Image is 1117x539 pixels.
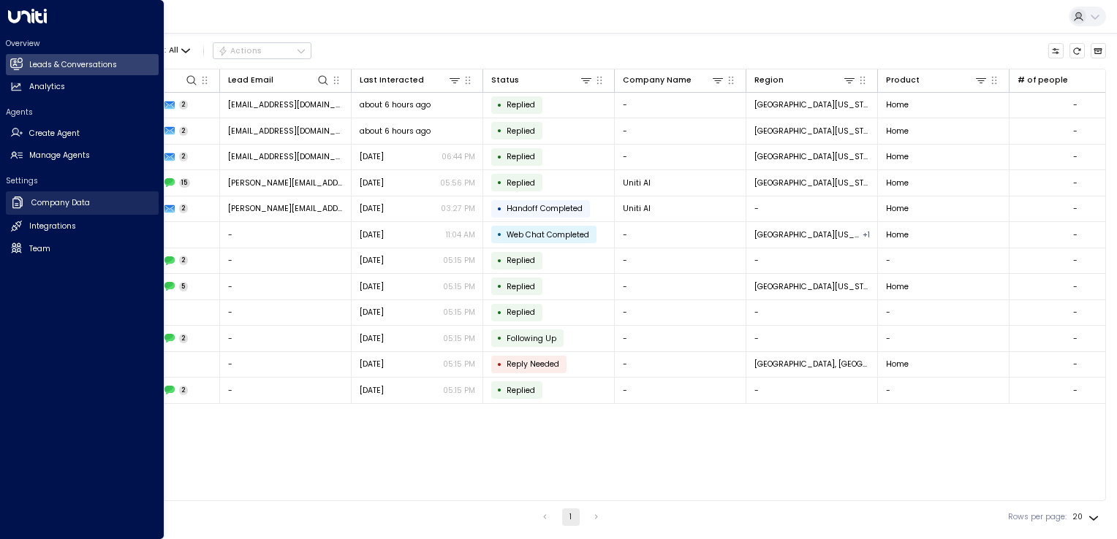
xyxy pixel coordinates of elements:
[886,99,909,110] span: Home
[179,152,189,161] span: 2
[443,307,475,318] p: 05:15 PM
[615,145,746,170] td: -
[29,59,117,71] h2: Leads & Conversations
[6,145,159,167] a: Manage Agents
[179,282,189,291] span: 5
[443,385,475,396] p: 05:15 PM
[754,281,870,292] span: Central Texas
[169,46,178,55] span: All
[179,126,189,136] span: 2
[228,73,330,87] div: Lead Email
[536,508,606,526] nav: pagination navigation
[615,248,746,274] td: -
[497,148,502,167] div: •
[443,255,475,266] p: 05:15 PM
[29,221,76,232] h2: Integrations
[1091,43,1107,59] button: Archived Leads
[360,203,384,214] span: Yesterday
[507,307,535,318] span: Replied
[213,42,311,60] button: Actions
[497,121,502,140] div: •
[6,238,159,259] a: Team
[886,177,909,188] span: Home
[446,229,475,240] p: 11:04 AM
[754,359,870,370] span: Mount Pleasant, MI
[360,333,384,344] span: Aug 27, 2025
[179,204,189,213] span: 2
[497,303,502,322] div: •
[29,128,80,139] h2: Create Agent
[746,300,878,326] td: -
[360,73,462,87] div: Last Interacted
[497,277,502,296] div: •
[754,99,870,110] span: Central Michigan
[507,333,556,344] span: Following Up
[886,359,909,370] span: Home
[360,385,384,396] span: Aug 27, 2025
[507,359,559,370] span: Reply Needed
[507,281,535,292] span: Replied
[228,74,273,87] div: Lead Email
[179,100,189,110] span: 2
[6,191,159,215] a: Company Data
[623,73,725,87] div: Company Name
[228,126,344,137] span: pettanyamatheny3@gmail.com
[754,73,857,87] div: Region
[623,203,651,214] span: Uniti AI
[491,74,519,87] div: Status
[220,378,352,403] td: -
[228,177,344,188] span: kerric@getuniti.com
[360,255,384,266] span: Aug 27, 2025
[443,281,475,292] p: 05:15 PM
[886,203,909,214] span: Home
[886,73,988,87] div: Product
[507,385,535,396] span: Replied
[179,178,191,188] span: 15
[179,386,189,395] span: 2
[497,355,502,374] div: •
[443,333,475,344] p: 05:15 PM
[228,151,344,162] span: petfieldstacy@hotmail.com
[746,326,878,351] td: -
[1073,203,1078,214] div: -
[360,177,384,188] span: Yesterday
[213,42,311,60] div: Button group with a nested menu
[1073,126,1078,137] div: -
[507,99,535,110] span: Replied
[562,508,580,526] button: page 1
[507,126,535,137] span: Replied
[497,381,502,400] div: •
[360,229,384,240] span: Yesterday
[220,248,352,274] td: -
[218,46,262,56] div: Actions
[1018,74,1068,87] div: # of people
[746,248,878,274] td: -
[754,229,861,240] span: Central Michigan
[1073,359,1078,370] div: -
[6,123,159,144] a: Create Agent
[360,99,431,110] span: about 6 hours ago
[29,81,65,93] h2: Analytics
[220,222,352,248] td: -
[220,300,352,326] td: -
[1073,177,1078,188] div: -
[1073,99,1078,110] div: -
[878,326,1010,351] td: -
[360,359,384,370] span: Aug 27, 2025
[886,281,909,292] span: Home
[615,300,746,326] td: -
[863,229,870,240] div: Northeast Michigan
[360,126,431,137] span: about 6 hours ago
[497,225,502,244] div: •
[615,352,746,378] td: -
[754,126,870,137] span: Central Michigan
[1073,151,1078,162] div: -
[441,203,475,214] p: 03:27 PM
[886,229,909,240] span: Home
[6,54,159,75] a: Leads & Conversations
[1073,281,1078,292] div: -
[615,222,746,248] td: -
[878,378,1010,403] td: -
[507,177,535,188] span: Replied
[1048,43,1064,59] button: Customize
